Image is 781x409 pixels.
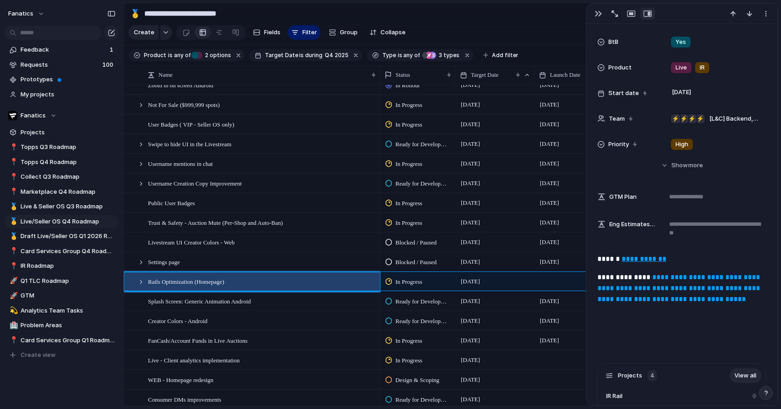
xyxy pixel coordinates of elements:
a: My projects [5,88,119,101]
button: 📍 [8,158,17,167]
span: BtB [608,37,618,47]
button: Collapse [366,25,409,40]
span: In Progress [396,159,422,169]
button: fanatics [4,6,49,21]
span: Status [396,70,410,80]
a: 📍IR Roadmap [5,259,119,273]
span: [DATE] [459,138,482,149]
span: Feedback [21,45,107,54]
span: Ready for Development [396,179,448,188]
button: Create [128,25,159,40]
div: 📍 [10,261,16,271]
span: Ready for Development [396,297,448,306]
span: WEB - Homepage redesign [148,374,213,385]
button: isany of [166,50,192,60]
span: Public User Badges [148,197,195,208]
span: Start date [608,89,639,98]
span: Settings page [148,256,180,267]
span: GTM [21,291,116,300]
button: 🏥 [8,321,17,330]
span: Blocked / Paused [396,238,437,247]
span: Username Creation Copy Improvement [148,178,242,188]
span: [DATE] [459,119,482,130]
a: 🥇Live & Seller OS Q3 Roadmap [5,200,119,213]
span: IR Roadmap [21,261,116,271]
span: Topps Q3 Roadmap [21,143,116,152]
span: Splash Screen: Generic Animation Android [148,296,251,306]
span: Prototypes [21,75,116,84]
span: [L&C] Backend , Analytics , Design Team , Data [709,114,759,123]
span: [DATE] [538,178,561,189]
span: [DATE] [459,80,482,90]
span: is [398,51,402,59]
span: Card Services Group Q1 Roadmap [21,336,116,345]
span: [DATE] [459,296,482,307]
span: Not For Sale ($999,999 spots) [148,99,220,110]
span: Swipe to hide UI in the Livestream [148,138,232,149]
button: Create view [5,348,119,362]
div: 📍Topps Q4 Roadmap [5,155,119,169]
span: Q4 2025 [325,51,348,59]
button: 📍 [8,143,17,152]
span: [DATE] [538,99,561,110]
span: Product [608,63,632,72]
div: ⚡ [696,114,705,123]
div: 🥇 [10,202,16,212]
span: [DATE] [459,237,482,248]
span: Live/Seller OS Q4 Roadmap [21,217,116,226]
a: 📍Collect Q3 Roadmap [5,170,119,184]
span: 2 [202,52,210,58]
div: 🥇 [10,231,16,242]
span: Problem Areas [21,321,116,330]
span: Type [382,51,396,59]
span: In Progress [396,120,422,129]
div: 📍Card Services Group Q1 Roadmap [5,334,119,347]
span: Collapse [380,28,406,37]
span: Design & Scoping [396,376,439,385]
div: 📍Card Services Group Q4 Roadmap [5,244,119,258]
div: 🚀 [10,276,16,286]
a: 🏥Problem Areas [5,319,119,332]
a: 📍Topps Q3 Roadmap [5,140,119,154]
span: Target Date [471,70,499,80]
span: Target Date [265,51,298,59]
span: Username mentions in chat [148,158,213,169]
button: 💫 [8,306,17,315]
div: 📍 [10,157,16,167]
div: ⚡ [679,114,688,123]
span: [DATE] [538,119,561,130]
span: [DATE] [538,256,561,267]
span: Show [671,161,688,170]
button: 🥇 [8,217,17,226]
span: In Progress [396,101,422,110]
span: Launch Date [550,70,580,80]
a: 💫Analytics Team Tasks [5,304,119,318]
span: Fanatics [21,111,46,120]
span: [DATE] [538,315,561,326]
span: fanatics [8,9,33,18]
span: Priority [608,140,629,149]
span: Team [609,114,625,123]
span: options [202,51,231,59]
span: Analytics Team Tasks [21,306,116,315]
button: 🥇 [8,232,17,241]
button: Q4 2025 [323,50,350,60]
a: Requests100 [5,58,119,72]
button: 🥇 [128,6,142,21]
div: 🥇 [10,216,16,227]
button: isany of [396,50,422,60]
button: Fields [249,25,284,40]
span: GTM Plan [609,192,637,202]
div: 🥇Live/Seller OS Q4 Roadmap [5,215,119,228]
a: 🥇Draft Live/Seller OS Q1 2026 Roadmap [5,229,119,243]
span: [DATE] [538,237,561,248]
span: [DATE] [538,158,561,169]
div: 📍 [10,172,16,182]
span: Rails Optimization (Homepage) [148,276,224,287]
span: My projects [21,90,116,99]
span: [DATE] [459,158,482,169]
span: FanCash/Account Funds in Live Auctions [148,335,248,345]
